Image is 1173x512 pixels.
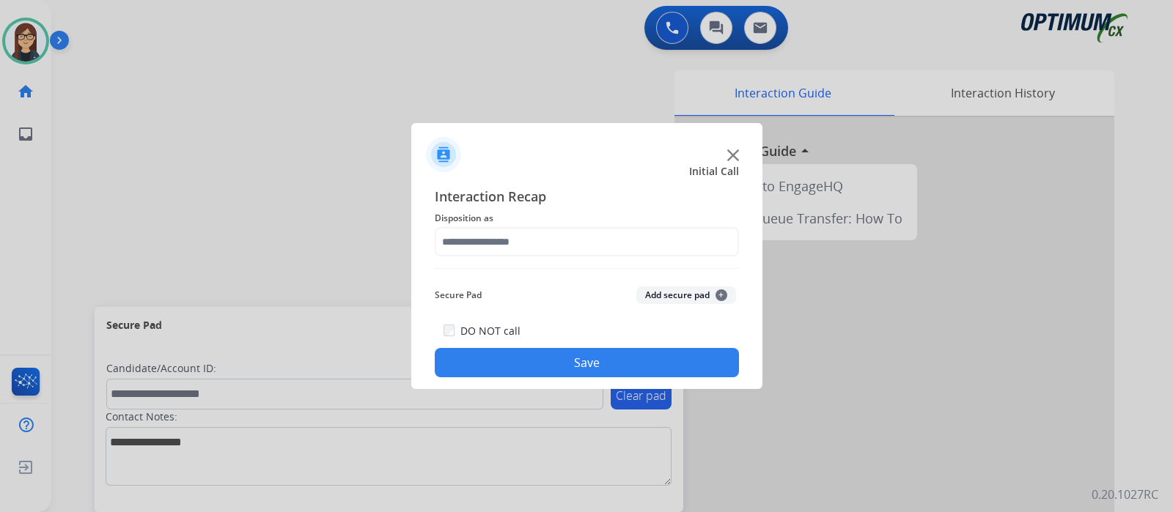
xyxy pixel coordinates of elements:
span: Secure Pad [435,286,482,304]
img: contactIcon [426,137,461,172]
img: contact-recap-line.svg [435,268,739,269]
button: Save [435,348,739,377]
label: DO NOT call [460,324,521,338]
p: 0.20.1027RC [1092,486,1158,503]
span: Initial Call [689,164,739,179]
span: Disposition as [435,209,739,227]
span: Interaction Recap [435,186,739,209]
button: Add secure pad+ [636,286,736,304]
span: + [716,289,727,301]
